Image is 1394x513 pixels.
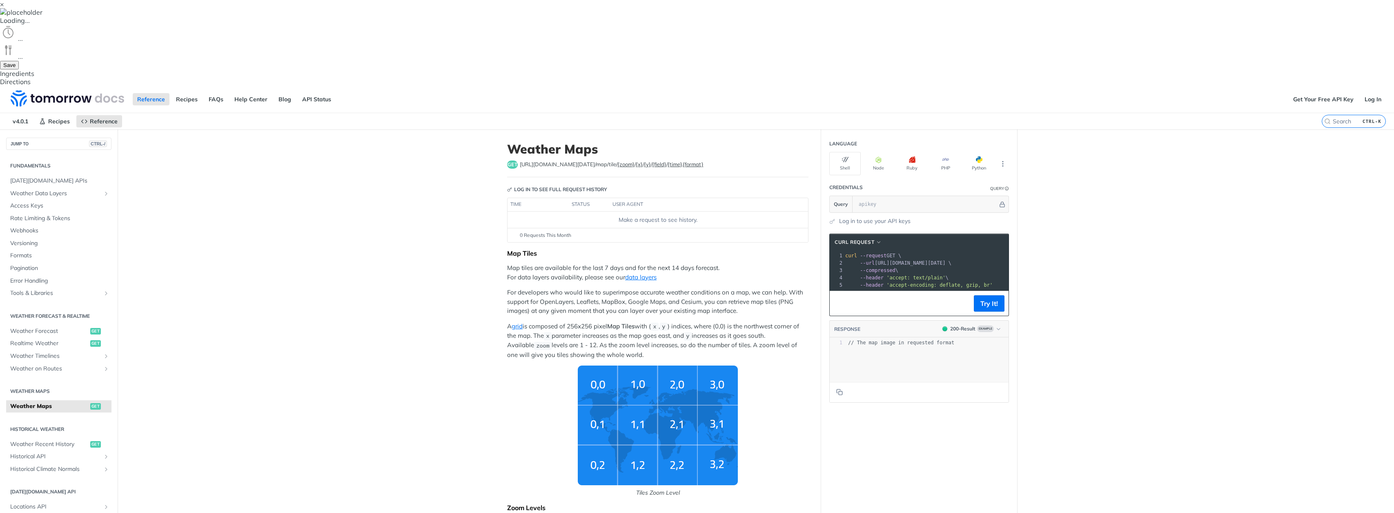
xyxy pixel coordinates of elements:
[855,196,998,212] input: apikey
[6,400,111,413] a: Weather Mapsget
[6,187,111,200] a: Weather Data LayersShow subpages for Weather Data Layers
[507,504,808,512] div: Zoom Levels
[999,160,1007,167] svg: More ellipsis
[6,200,111,212] a: Access Keys
[886,282,993,288] span: 'accept-encoding: deflate, gzip, br'
[686,333,689,339] span: y
[76,115,122,127] a: Reference
[10,465,101,473] span: Historical Climate Normals
[653,324,656,330] span: x
[204,93,228,105] a: FAQs
[834,201,848,208] span: Query
[18,34,23,42] span: ...
[652,161,666,167] label: {field}
[834,386,845,398] button: Copy to clipboard
[103,366,109,372] button: Show subpages for Weather on Routes
[274,93,296,105] a: Blog
[668,161,682,167] label: {time}
[6,225,111,237] a: Webhooks
[830,274,844,281] div: 4
[103,190,109,197] button: Show subpages for Weather Data Layers
[10,440,88,448] span: Weather Recent History
[10,352,101,360] span: Weather Timelines
[298,93,336,105] a: API Status
[10,339,88,348] span: Realtime Weather
[6,275,111,287] a: Error Handling
[683,161,704,167] label: {format}
[990,185,1009,192] div: QueryInformation
[6,337,111,350] a: Realtime Weatherget
[845,268,898,273] span: \
[507,161,518,169] span: get
[507,142,808,156] h1: Weather Maps
[8,115,33,127] span: v4.0.1
[6,388,111,395] h2: Weather Maps
[607,322,635,330] strong: Map Tiles
[938,325,1004,333] button: 200200-ResultExample
[90,441,101,448] span: get
[1324,118,1331,125] svg: Search
[10,289,101,297] span: Tools & Libraries
[977,326,994,332] span: Example
[10,277,109,285] span: Error Handling
[512,322,523,330] a: grid
[507,488,808,497] p: Tiles Zoom Level
[10,453,101,461] span: Historical API
[48,118,70,125] span: Recipes
[886,275,946,281] span: 'accept: text/plain'
[10,264,109,272] span: Pagination
[103,466,109,473] button: Show subpages for Historical Climate Normals
[90,403,101,410] span: get
[830,252,844,259] div: 1
[103,504,109,510] button: Show subpages for Locations API
[10,214,109,223] span: Rate Limiting & Tokens
[6,312,111,320] h2: Weather Forecast & realtime
[507,288,808,316] p: For developers who would like to superimpose accurate weather conditions on a map, we can help. W...
[625,273,657,281] a: data layers
[90,340,101,347] span: get
[644,161,651,167] label: {y}
[6,138,111,150] button: JUMP TOCTRL-/
[508,198,569,211] th: time
[834,297,845,310] button: Copy to clipboard
[6,463,111,475] a: Historical Climate NormalsShow subpages for Historical Climate Normals
[963,152,995,175] button: Python
[6,175,111,187] a: [DATE][DOMAIN_NAME] APIs
[507,322,808,359] p: A is composed of 256x256 pixel with ( , ) indices, where (0,0) is the northwest corner of the map...
[617,161,635,167] label: {zoom}
[848,340,954,346] span: // The map image in requested format
[507,249,808,257] div: Map Tiles
[6,287,111,299] a: Tools & LibrariesShow subpages for Tools & Libraries
[10,252,109,260] span: Formats
[942,326,947,331] span: 200
[845,275,949,281] span: \
[6,438,111,451] a: Weather Recent Historyget
[6,363,111,375] a: Weather on RoutesShow subpages for Weather on Routes
[10,402,88,410] span: Weather Maps
[834,325,861,333] button: RESPONSE
[636,161,643,167] label: {x}
[830,196,853,212] button: Query
[10,503,101,511] span: Locations API
[511,216,805,224] div: Make a request to see history.
[6,350,111,362] a: Weather TimelinesShow subpages for Weather Timelines
[10,239,109,248] span: Versioning
[1289,93,1358,105] a: Get Your Free API Key
[11,90,124,107] img: Tomorrow.io Weather API Docs
[6,212,111,225] a: Rate Limiting & Tokens
[830,281,844,289] div: 5
[578,366,738,485] img: weather-grid-map.png
[35,115,74,127] a: Recipes
[830,259,844,267] div: 2
[520,232,571,239] span: 0 Requests This Month
[536,343,549,349] span: zoom
[90,328,101,335] span: get
[133,93,169,105] a: Reference
[930,152,961,175] button: PHP
[860,282,884,288] span: --header
[10,227,109,235] span: Webhooks
[997,158,1009,170] button: More Languages
[507,366,808,497] span: Tiles Zoom Level
[832,238,885,246] button: cURL Request
[860,260,875,266] span: --url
